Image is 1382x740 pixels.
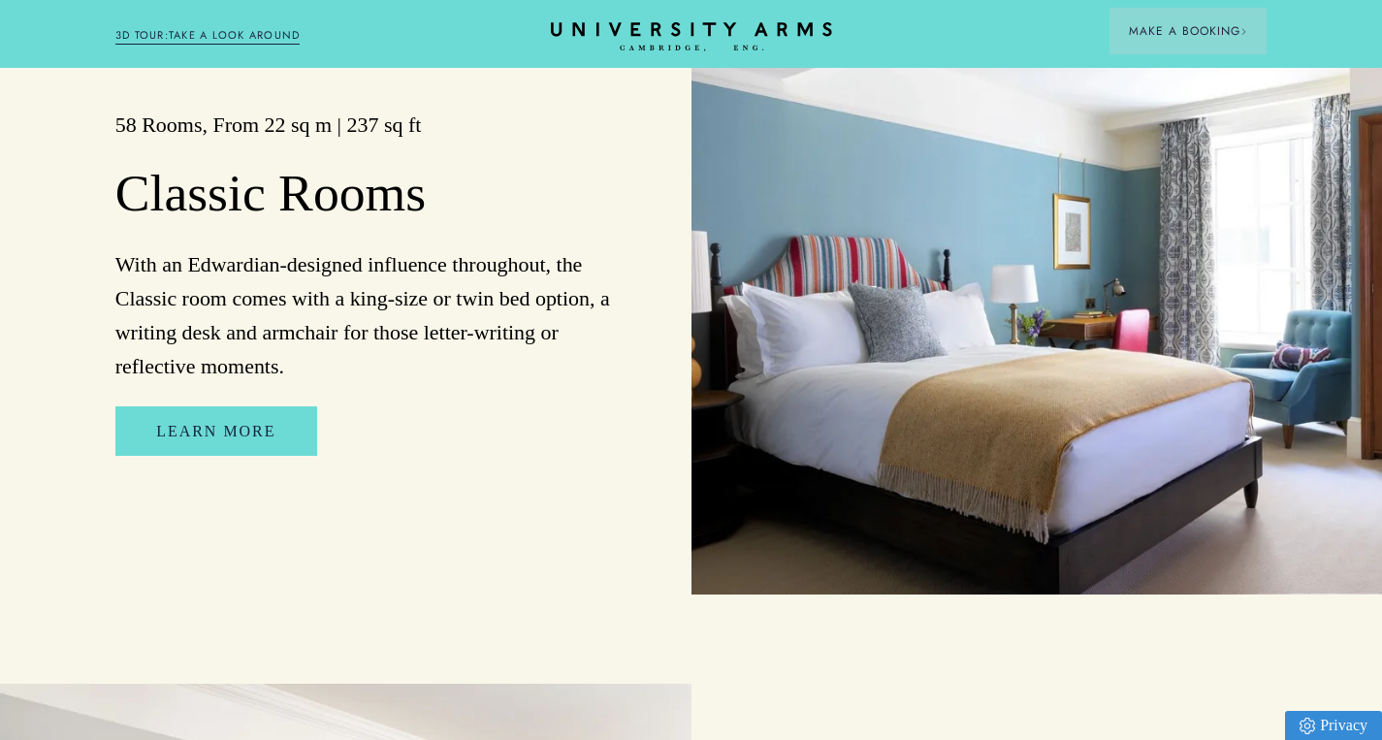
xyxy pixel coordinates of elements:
a: Home [551,22,832,52]
a: Privacy [1285,711,1382,740]
h3: 58 Rooms, From 22 sq m | 237 sq ft [115,111,625,140]
img: Arrow icon [1240,28,1247,35]
p: With an Edwardian-designed influence throughout, the Classic room comes with a king-size or twin ... [115,247,625,384]
a: Learn More [115,406,316,457]
a: 3D TOUR:TAKE A LOOK AROUND [115,27,301,45]
span: Make a Booking [1129,22,1247,40]
h2: Classic Rooms [115,162,625,225]
img: Privacy [1300,718,1315,734]
button: Make a BookingArrow icon [1109,8,1267,54]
